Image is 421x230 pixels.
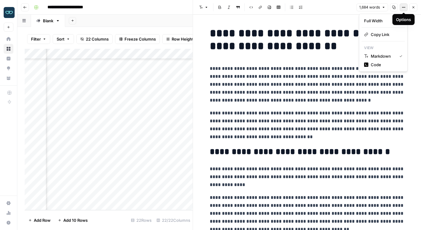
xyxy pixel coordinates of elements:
[57,36,65,42] span: Sort
[76,34,113,44] button: 22 Columns
[4,5,13,20] button: Workspace: Zola Inc
[172,36,194,42] span: Row Height
[371,31,400,38] span: Copy Link
[4,34,13,44] a: Home
[162,34,198,44] button: Row Height
[115,34,160,44] button: Freeze Columns
[154,215,193,225] div: 22/22 Columns
[371,62,400,68] span: Code
[356,3,388,11] button: 1,684 words
[371,53,395,59] span: Markdown
[128,215,154,225] div: 22 Rows
[362,44,405,52] p: View
[364,18,392,24] div: Full Width
[359,5,380,10] span: 1,684 words
[43,18,53,24] div: Blank
[86,36,109,42] span: 22 Columns
[4,54,13,63] a: Insights
[4,218,13,228] button: Help + Support
[27,34,50,44] button: Filter
[4,208,13,218] a: Usage
[25,215,54,225] button: Add Row
[125,36,156,42] span: Freeze Columns
[4,198,13,208] a: Settings
[4,44,13,54] a: Browse
[31,36,41,42] span: Filter
[53,34,74,44] button: Sort
[4,63,13,73] a: Opportunities
[4,7,15,18] img: Zola Inc Logo
[63,217,88,223] span: Add 10 Rows
[31,15,65,27] a: Blank
[34,217,51,223] span: Add Row
[54,215,91,225] button: Add 10 Rows
[4,73,13,83] a: Your Data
